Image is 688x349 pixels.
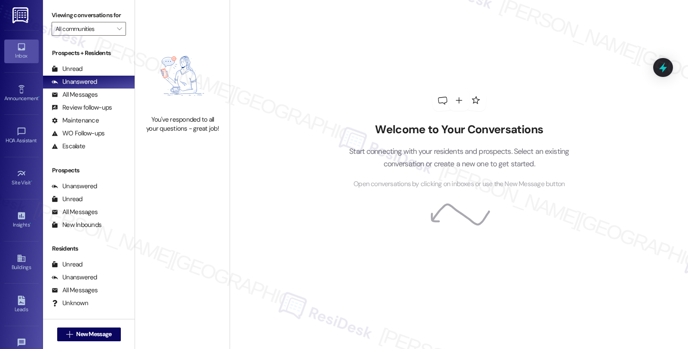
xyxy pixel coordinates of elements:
[353,179,565,190] span: Open conversations by clicking on inboxes or use the New Message button
[4,251,39,274] a: Buildings
[38,94,40,100] span: •
[4,124,39,147] a: HOA Assistant
[117,25,122,32] i: 
[52,273,97,282] div: Unanswered
[4,40,39,63] a: Inbox
[55,22,112,36] input: All communities
[12,7,30,23] img: ResiDesk Logo
[144,41,220,110] img: empty-state
[52,77,97,86] div: Unanswered
[31,178,32,184] span: •
[52,182,97,191] div: Unanswered
[52,90,98,99] div: All Messages
[52,103,112,112] div: Review follow-ups
[144,115,220,134] div: You've responded to all your questions - great job!
[52,220,101,230] div: New Inbounds
[52,299,88,308] div: Unknown
[52,9,126,22] label: Viewing conversations for
[52,195,83,204] div: Unread
[52,260,83,269] div: Unread
[52,129,104,138] div: WO Follow-ups
[52,116,99,125] div: Maintenance
[66,331,73,338] i: 
[336,145,582,170] p: Start connecting with your residents and prospects. Select an existing conversation or create a n...
[43,49,135,58] div: Prospects + Residents
[4,208,39,232] a: Insights •
[76,330,111,339] span: New Message
[57,328,121,341] button: New Message
[4,293,39,316] a: Leads
[43,244,135,253] div: Residents
[30,220,31,227] span: •
[4,166,39,190] a: Site Visit •
[52,142,85,151] div: Escalate
[336,123,582,137] h2: Welcome to Your Conversations
[52,208,98,217] div: All Messages
[43,166,135,175] div: Prospects
[52,64,83,73] div: Unread
[52,286,98,295] div: All Messages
